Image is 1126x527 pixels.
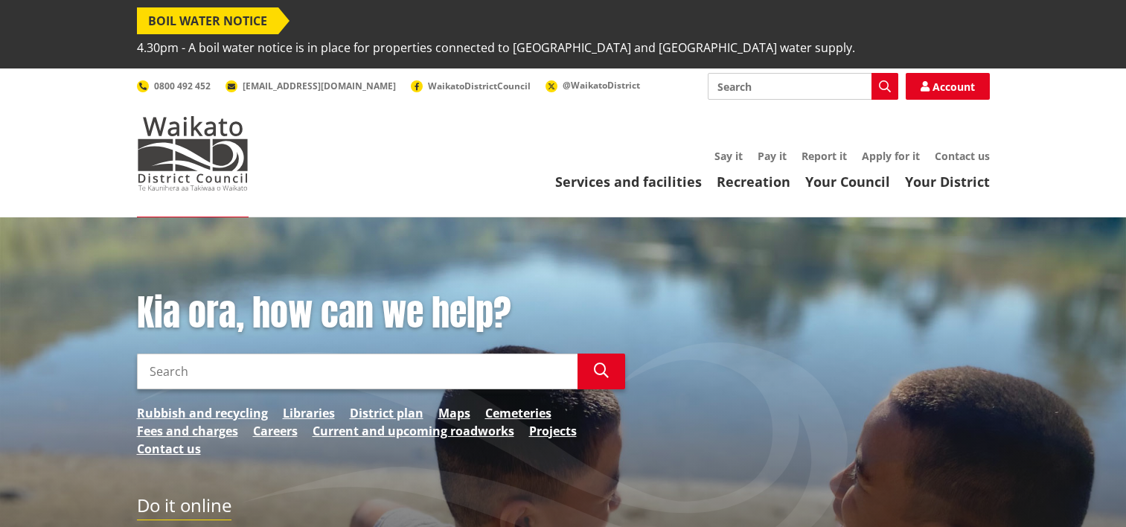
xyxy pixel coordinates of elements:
a: Say it [714,149,743,163]
a: Projects [529,422,577,440]
a: Libraries [283,404,335,422]
a: Services and facilities [555,173,702,191]
a: [EMAIL_ADDRESS][DOMAIN_NAME] [225,80,396,92]
input: Search input [137,354,578,389]
span: 0800 492 452 [154,80,211,92]
a: Maps [438,404,470,422]
img: Waikato District Council - Te Kaunihera aa Takiwaa o Waikato [137,116,249,191]
a: District plan [350,404,423,422]
a: Account [906,73,990,100]
a: Recreation [717,173,790,191]
a: @WaikatoDistrict [546,79,640,92]
a: Rubbish and recycling [137,404,268,422]
a: 0800 492 452 [137,80,211,92]
span: 4.30pm - A boil water notice is in place for properties connected to [GEOGRAPHIC_DATA] and [GEOGR... [137,34,855,61]
span: BOIL WATER NOTICE [137,7,278,34]
h2: Do it online [137,495,231,521]
a: Cemeteries [485,404,551,422]
a: Contact us [935,149,990,163]
span: WaikatoDistrictCouncil [428,80,531,92]
a: Careers [253,422,298,440]
input: Search input [708,73,898,100]
h1: Kia ora, how can we help? [137,292,625,335]
a: Report it [802,149,847,163]
a: WaikatoDistrictCouncil [411,80,531,92]
a: Your Council [805,173,890,191]
a: Pay it [758,149,787,163]
a: Contact us [137,440,201,458]
a: Your District [905,173,990,191]
span: @WaikatoDistrict [563,79,640,92]
span: [EMAIL_ADDRESS][DOMAIN_NAME] [243,80,396,92]
a: Apply for it [862,149,920,163]
a: Fees and charges [137,422,238,440]
a: Current and upcoming roadworks [313,422,514,440]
